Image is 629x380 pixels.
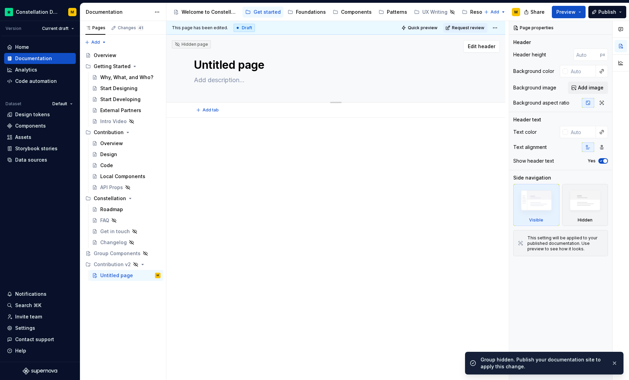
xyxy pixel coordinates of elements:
[481,356,606,370] div: Group hidden. Publish your documentation site to apply this change.
[600,52,605,57] p: px
[254,9,281,15] div: Get started
[6,101,21,107] div: Dataset
[598,9,616,15] span: Publish
[39,24,77,33] button: Current draft
[94,261,131,268] div: Contribution v2
[89,94,163,105] a: Start Developing
[172,25,228,31] span: This page has been edited.
[15,347,26,354] div: Help
[578,217,592,223] div: Hidden
[234,24,255,32] div: Draft
[399,23,441,33] button: Quick preview
[49,99,76,109] button: Default
[171,5,481,19] div: Page tree
[86,9,151,15] div: Documentation
[100,162,113,169] div: Code
[4,53,76,64] a: Documentation
[118,25,144,31] div: Changes
[4,143,76,154] a: Storybook stories
[157,272,159,279] div: M
[15,291,47,297] div: Notifications
[15,44,29,51] div: Home
[341,9,372,15] div: Components
[89,160,163,171] a: Code
[89,83,163,94] a: Start Designing
[4,132,76,143] a: Assets
[15,122,46,129] div: Components
[91,40,100,45] span: Add
[100,118,127,125] div: Intro Video
[4,334,76,345] button: Contact support
[89,270,163,281] a: Untitled pageM
[23,368,57,374] svg: Supernova Logo
[83,193,163,204] div: Constellation
[4,311,76,322] a: Invite team
[285,7,329,18] a: Foundations
[15,313,42,320] div: Invite team
[15,145,58,152] div: Storybook stories
[89,182,163,193] a: API Props
[513,68,554,75] div: Background color
[4,300,76,311] button: Search ⌘K
[15,336,54,343] div: Contact support
[470,9,496,15] div: Resources
[15,78,57,85] div: Code automation
[100,184,123,191] div: API Props
[83,50,163,61] a: Overview
[513,116,541,123] div: Header text
[422,9,447,15] div: UX Writing
[193,57,476,73] textarea: Untitled page
[556,9,576,15] span: Preview
[89,237,163,248] a: Changelog
[100,228,130,235] div: Get in touch
[588,158,596,164] label: Yes
[100,217,109,224] div: FAQ
[529,217,543,223] div: Visible
[94,195,126,202] div: Constellation
[89,105,163,116] a: External Partners
[15,66,37,73] div: Analytics
[175,42,208,47] div: Hidden page
[4,76,76,87] a: Code automation
[83,61,163,72] div: Getting Started
[4,289,76,300] button: Notifications
[100,151,117,158] div: Design
[100,74,153,81] div: Why, What, and Who?
[89,149,163,160] a: Design
[89,72,163,83] a: Why, What, and Who?
[4,42,76,53] a: Home
[100,173,145,180] div: Local Components
[94,250,141,257] div: Group Components
[513,144,547,151] div: Text alignment
[296,9,326,15] div: Foundations
[408,25,437,31] span: Quick preview
[578,84,604,91] span: Add image
[387,9,407,15] div: Patterns
[100,272,133,279] div: Untitled page
[513,84,556,91] div: Background image
[5,8,13,16] img: d602db7a-5e75-4dfe-a0a4-4b8163c7bad2.png
[137,25,144,31] span: 41
[100,239,127,246] div: Changelog
[4,109,76,120] a: Design tokens
[16,9,60,15] div: Constellation Design System
[574,48,600,61] input: Auto
[452,25,484,31] span: Request review
[15,302,41,309] div: Search ⌘K
[411,7,458,18] a: UX Writing
[89,116,163,127] a: Intro Video
[171,7,241,18] a: Welcome to Constellation
[527,235,604,252] div: This setting will be applied to your published documentation. Use preview to see how it looks.
[89,204,163,215] a: Roadmap
[468,43,495,50] span: Edit header
[243,7,283,18] a: Get started
[15,325,35,332] div: Settings
[513,129,537,135] div: Text color
[83,37,109,47] button: Add
[100,85,137,92] div: Start Designing
[71,9,74,15] div: M
[1,4,79,19] button: Constellation Design SystemM
[4,323,76,334] a: Settings
[6,26,21,31] div: Version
